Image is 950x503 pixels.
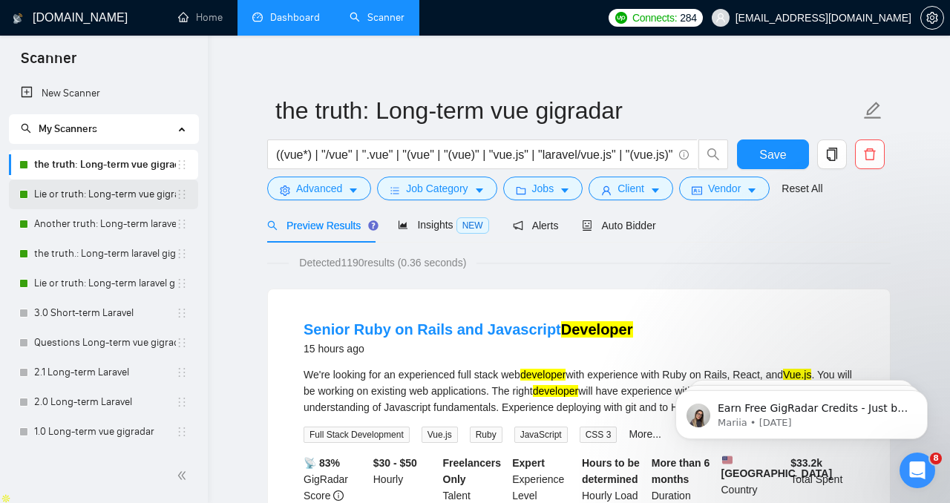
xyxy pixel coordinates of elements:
[252,11,320,24] a: dashboardDashboard
[34,239,176,269] a: the truth.: Long-term laravel gigradar
[818,148,846,161] span: copy
[34,328,176,358] a: Questions Long-term vue gigradar
[367,219,380,232] div: Tooltip anchor
[34,180,176,209] a: Lie or truth: Long-term vue gigradar
[900,453,935,488] iframe: Intercom live chat
[34,150,176,180] a: the truth: Long-term vue gigradar
[456,217,489,234] span: NEW
[782,180,822,197] a: Reset All
[632,10,677,26] span: Connects:
[715,13,726,23] span: user
[304,457,340,469] b: 📡 83%
[679,177,770,200] button: idcardVendorcaret-down
[176,337,188,349] span: holder
[699,148,727,161] span: search
[176,248,188,260] span: holder
[34,387,176,417] a: 2.0 Long-term Laravel
[34,417,176,447] a: 1.0 Long-term vue gigradar
[34,358,176,387] a: 2.1 Long-term Laravel
[443,457,502,485] b: Freelancers Only
[21,123,31,134] span: search
[406,180,468,197] span: Job Category
[747,185,757,196] span: caret-down
[855,139,885,169] button: delete
[503,177,583,200] button: folderJobscaret-down
[176,218,188,230] span: holder
[390,185,400,196] span: bars
[9,150,198,180] li: the truth: Long-term vue gigradar
[561,321,633,338] mark: Developer
[398,219,488,231] span: Insights
[276,145,672,164] input: Search Freelance Jobs...
[589,177,673,200] button: userClientcaret-down
[178,11,223,24] a: homeHome
[34,269,176,298] a: Lie or truth: Long-term laravel gigradar
[863,101,882,120] span: edit
[514,427,568,443] span: JavaScript
[582,220,655,231] span: Auto Bidder
[275,92,860,129] input: Scanner name...
[532,180,554,197] span: Jobs
[708,180,741,197] span: Vendor
[615,12,627,24] img: upwork-logo.png
[373,457,417,469] b: $30 - $50
[176,159,188,171] span: holder
[289,254,476,271] span: Detected 1190 results (0.36 seconds)
[9,47,88,79] span: Scanner
[737,139,809,169] button: Save
[580,427,617,443] span: CSS 3
[533,385,579,397] mark: developer
[512,457,545,469] b: Expert
[176,366,188,378] span: holder
[470,427,502,443] span: Ruby
[692,185,702,196] span: idcard
[679,150,689,160] span: info-circle
[13,7,23,30] img: logo
[333,490,344,501] span: info-circle
[790,457,822,469] b: $ 33.2k
[680,10,696,26] span: 284
[9,328,198,358] li: Questions Long-term vue gigradar
[304,321,633,338] a: Senior Ruby on Rails and JavascriptDeveloper
[350,11,404,24] a: searchScanner
[34,209,176,239] a: Another truth: Long-term laravel gigradar
[920,6,944,30] button: setting
[304,427,410,443] span: Full Stack Development
[9,180,198,209] li: Lie or truth: Long-term vue gigradar
[9,358,198,387] li: 2.1 Long-term Laravel
[9,387,198,417] li: 2.0 Long-term Laravel
[9,298,198,328] li: 3.0 Short-term Laravel
[759,145,786,164] span: Save
[267,177,371,200] button: settingAdvancedcaret-down
[698,139,728,169] button: search
[930,453,942,464] span: 8
[398,220,408,230] span: area-chart
[176,188,188,200] span: holder
[267,220,374,231] span: Preview Results
[176,396,188,408] span: holder
[9,269,198,298] li: Lie or truth: Long-term laravel gigradar
[21,122,97,135] span: My Scanners
[921,12,943,24] span: setting
[177,468,191,483] span: double-left
[422,427,458,443] span: Vue.js
[560,185,570,196] span: caret-down
[617,180,644,197] span: Client
[653,359,950,463] iframe: Intercom notifications message
[9,417,198,447] li: 1.0 Long-term vue gigradar
[9,79,198,108] li: New Scanner
[176,426,188,438] span: holder
[304,366,854,415] div: We're looking for an experienced full stack web with experience with Ruby on Rails, React, and . ...
[513,220,559,231] span: Alerts
[176,307,188,319] span: holder
[516,185,526,196] span: folder
[9,239,198,269] li: the truth.: Long-term laravel gigradar
[377,177,497,200] button: barsJob Categorycaret-down
[39,122,97,135] span: My Scanners
[34,298,176,328] a: 3.0 Short-term Laravel
[629,428,661,440] a: More...
[9,209,198,239] li: Another truth: Long-term laravel gigradar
